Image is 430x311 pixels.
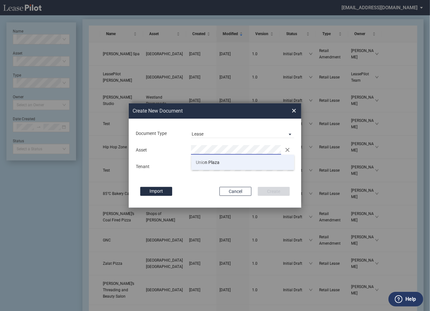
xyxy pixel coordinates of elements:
[140,187,172,196] label: Import
[191,129,294,138] md-select: Document Type: Lease
[133,107,269,115] h2: Create New Document
[196,160,220,165] span: n Plaza
[129,103,301,208] md-dialog: Create New ...
[132,130,187,137] div: Document Type
[258,187,290,196] button: Create
[292,106,296,116] span: ×
[191,155,295,170] li: Union Plaza
[405,295,416,303] label: Help
[132,147,187,153] div: Asset
[192,131,203,137] div: Lease
[219,187,251,196] button: Cancel
[132,164,187,170] div: Tenant
[196,160,205,165] span: Unio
